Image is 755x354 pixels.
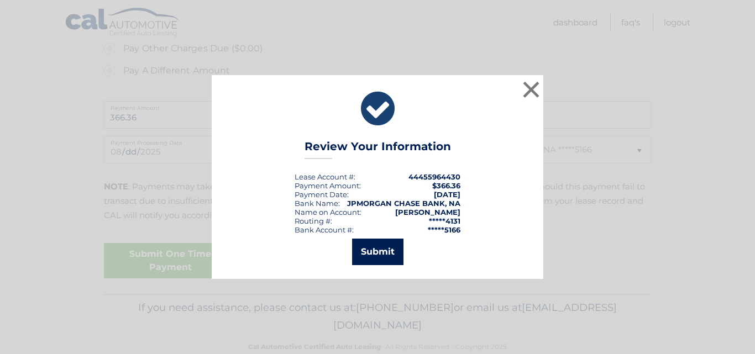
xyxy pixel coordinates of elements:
[347,199,460,208] strong: JPMORGAN CHASE BANK, NA
[295,172,355,181] div: Lease Account #:
[305,140,451,159] h3: Review Your Information
[395,208,460,216] strong: [PERSON_NAME]
[432,181,460,190] span: $366.36
[352,239,403,265] button: Submit
[408,172,460,181] strong: 44455964430
[295,190,349,199] div: :
[295,208,361,216] div: Name on Account:
[295,216,332,225] div: Routing #:
[295,181,361,190] div: Payment Amount:
[295,190,347,199] span: Payment Date
[295,199,340,208] div: Bank Name:
[434,190,460,199] span: [DATE]
[295,225,354,234] div: Bank Account #:
[520,78,542,101] button: ×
